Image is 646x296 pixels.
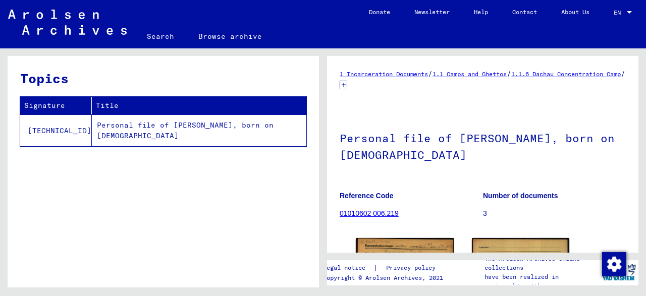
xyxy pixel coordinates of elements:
span: / [507,69,511,78]
a: Search [135,24,186,48]
b: Number of documents [483,192,558,200]
div: Change consent [602,252,626,276]
td: Personal file of [PERSON_NAME], born on [DEMOGRAPHIC_DATA] [92,114,306,146]
h1: Personal file of [PERSON_NAME], born on [DEMOGRAPHIC_DATA] [340,115,626,176]
p: Copyright © Arolsen Archives, 2021 [323,273,448,282]
a: 01010602 006.219 [340,209,399,217]
th: Title [92,97,306,114]
th: Signature [20,97,92,114]
a: 1 Incarceration Documents [340,70,428,78]
p: The Arolsen Archives online collections [484,254,600,272]
img: yv_logo.png [600,260,638,285]
a: 1.1.6 Dachau Concentration Camp [511,70,621,78]
a: Browse archive [186,24,274,48]
a: 1.1 Camps and Ghettos [433,70,507,78]
td: [TECHNICAL_ID] [20,114,92,146]
p: 3 [483,208,626,219]
a: Legal notice [323,263,373,273]
span: / [428,69,433,78]
span: EN [614,9,625,16]
span: / [621,69,625,78]
img: Change consent [602,252,626,276]
img: Arolsen_neg.svg [8,10,127,35]
a: Privacy policy [378,263,448,273]
p: have been realized in partnership with [484,272,600,290]
b: Reference Code [340,192,394,200]
div: | [323,263,448,273]
h3: Topics [20,69,306,88]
